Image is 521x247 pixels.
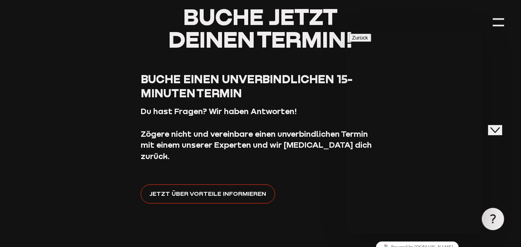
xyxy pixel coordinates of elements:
[141,184,275,204] a: Jetzt über Vorteile informieren
[488,112,513,135] iframe: chat widget
[346,30,483,234] iframe: chat widget
[141,72,353,100] span: Buche einen unverbindlichen 15-Minuten Termin
[141,106,297,116] strong: Du hast Fragen? Wir haben Antworten!
[141,129,372,161] strong: Zögere nicht und vereinbare einen unverbindlichen Termin mit einem unserer Experten und wir [MEDI...
[150,189,267,199] span: Jetzt über Vorteile informieren
[168,2,353,52] span: Buche jetzt deinen Termin!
